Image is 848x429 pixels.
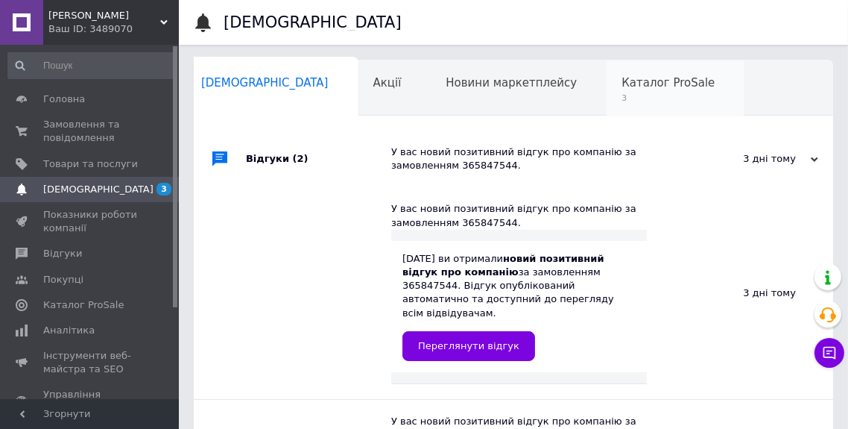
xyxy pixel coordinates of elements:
[43,247,82,260] span: Відгуки
[201,76,329,90] span: [DEMOGRAPHIC_DATA]
[43,388,138,415] span: Управління сайтом
[43,273,83,286] span: Покупці
[43,298,124,312] span: Каталог ProSale
[246,131,391,187] div: Відгуки
[391,145,669,172] div: У вас новий позитивний відгук про компанію за замовленням 365847544.
[43,324,95,337] span: Аналітика
[621,76,715,90] span: Каталог ProSale
[402,253,604,278] b: новий позитивний відгук про компанію
[48,9,160,22] span: Мега Звук
[647,187,833,398] div: 3 дні тому
[43,208,138,235] span: Показники роботи компанії
[43,118,138,145] span: Замовлення та повідомлення
[43,349,138,376] span: Інструменти веб-майстра та SEO
[402,331,535,361] a: Переглянути відгук
[418,340,519,351] span: Переглянути відгук
[373,76,402,90] span: Акції
[156,183,171,195] span: 3
[48,22,179,36] div: Ваш ID: 3489070
[7,52,176,79] input: Пошук
[43,93,85,106] span: Головна
[43,183,154,196] span: [DEMOGRAPHIC_DATA]
[814,338,844,368] button: Чат з покупцем
[402,252,636,361] div: [DATE] ви отримали за замовленням 365847544. Відгук опублікований автоматично та доступний до пер...
[669,152,818,166] div: 3 дні тому
[391,202,647,229] div: У вас новий позитивний відгук про компанію за замовленням 365847544.
[621,93,715,104] span: 3
[224,13,402,31] h1: [DEMOGRAPHIC_DATA]
[446,76,577,90] span: Новини маркетплейсу
[293,153,308,164] span: (2)
[43,157,138,171] span: Товари та послуги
